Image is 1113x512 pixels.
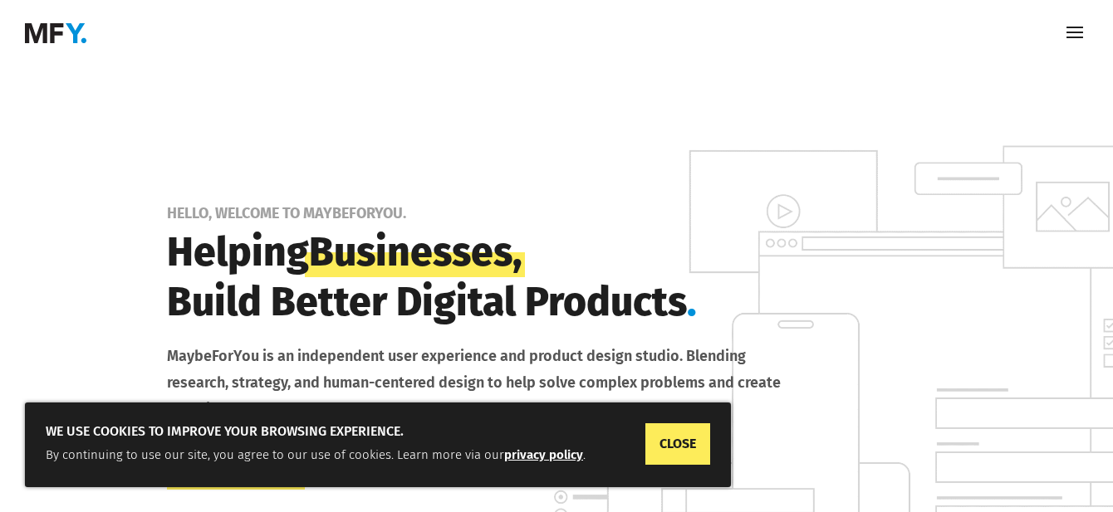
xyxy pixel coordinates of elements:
h5: We use cookies to improve your browsing experience. [46,423,710,445]
a: privacy policy [504,447,583,462]
span: . [687,278,697,326]
p: Hello, welcome to MaybeForYou. [167,205,1057,222]
img: MaybeForYou. [25,23,86,43]
a: CLOSE [645,423,710,465]
span: By continuing to use our site, you agree to our use of cookies. Learn more via our . [46,447,586,462]
h1: Helping , Build Better Digital Products [167,227,798,335]
p: MaybeForYou is an independent user experience and product design studio. Blending research, strat... [167,344,798,423]
span: Businesses [309,227,512,277]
